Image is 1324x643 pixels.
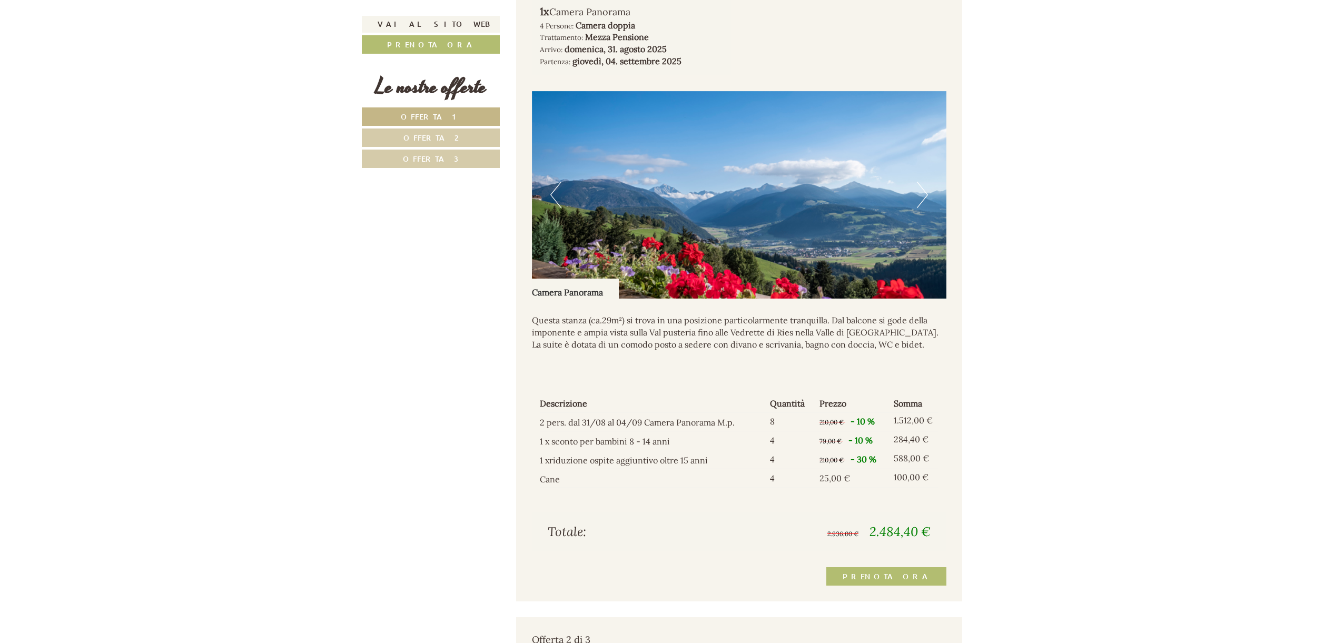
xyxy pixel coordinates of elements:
div: Camera Panorama [540,4,724,19]
span: 25,00 € [819,473,850,483]
th: Prezzo [815,395,890,412]
td: 4 [766,469,815,488]
span: 210,00 € [819,456,844,464]
td: 1 xriduzione ospite aggiuntivo oltre 15 anni [540,450,766,469]
b: giovedì, 04. settembre 2025 [572,56,681,66]
div: Le nostre offerte [362,72,500,102]
span: Offerta 1 [401,112,461,122]
td: Cane [540,469,766,488]
small: Arrivo: [540,45,562,54]
a: Vai al sito web [362,16,500,33]
td: 1.512,00 € [890,412,938,431]
button: Previous [550,182,561,208]
td: 8 [766,412,815,431]
span: 2.936,00 € [827,530,858,538]
b: 1x [540,5,549,18]
a: Prenota ora [826,567,946,586]
b: Mezza Pensione [585,32,649,42]
span: - 10 % [848,435,873,446]
span: Offerta 3 [403,154,459,164]
a: Prenota ora [362,35,500,54]
span: 210,00 € [819,418,844,426]
td: 4 [766,431,815,450]
div: Totale: [540,523,739,541]
span: - 30 % [851,454,876,464]
b: Camera doppia [576,20,635,31]
span: 2.484,40 € [870,523,931,540]
small: Partenza: [540,57,570,66]
th: Descrizione [540,395,766,412]
th: Somma [890,395,938,412]
td: 100,00 € [890,469,938,488]
span: - 10 % [851,416,875,427]
td: 2 pers. dal 31/08 al 04/09 Camera Panorama M.p. [540,412,766,431]
b: domenica, 31. agosto 2025 [565,44,667,54]
span: 79,00 € [819,437,842,445]
p: Questa stanza (ca.29m²) si trova in una posizione particolarmente tranquilla. Dal balcone si gode... [532,314,947,351]
td: 588,00 € [890,450,938,469]
th: Quantità [766,395,815,412]
span: Offerta 2 [403,133,459,143]
small: Trattamento: [540,33,583,42]
img: image [532,91,947,299]
td: 284,40 € [890,431,938,450]
small: 4 Persone: [540,21,574,31]
button: Next [917,182,928,208]
div: Camera Panorama [532,279,619,299]
td: 4 [766,450,815,469]
td: 1 x sconto per bambini 8 - 14 anni [540,431,766,450]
